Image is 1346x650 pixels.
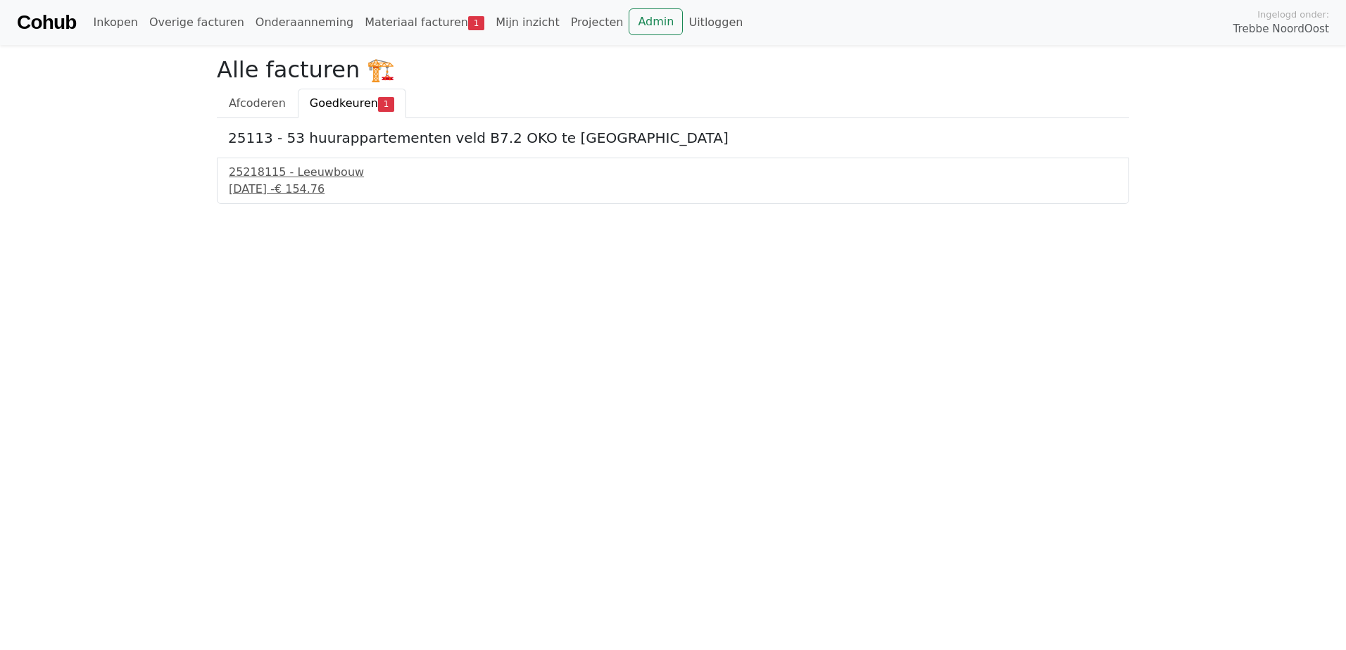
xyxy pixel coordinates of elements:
[359,8,490,37] a: Materiaal facturen1
[378,97,394,111] span: 1
[17,6,76,39] a: Cohub
[87,8,143,37] a: Inkopen
[1233,21,1329,37] span: Trebbe NoordOost
[683,8,748,37] a: Uitloggen
[310,96,378,110] span: Goedkeuren
[229,164,1117,198] a: 25218115 - Leeuwbouw[DATE] -€ 154.76
[490,8,565,37] a: Mijn inzicht
[228,129,1118,146] h5: 25113 - 53 huurappartementen veld B7.2 OKO te [GEOGRAPHIC_DATA]
[298,89,406,118] a: Goedkeuren1
[229,181,1117,198] div: [DATE] -
[1257,8,1329,21] span: Ingelogd onder:
[250,8,359,37] a: Onderaanneming
[229,96,286,110] span: Afcoderen
[144,8,250,37] a: Overige facturen
[275,182,325,196] span: € 154.76
[629,8,683,35] a: Admin
[229,164,1117,181] div: 25218115 - Leeuwbouw
[468,16,484,30] span: 1
[565,8,629,37] a: Projecten
[217,56,1129,83] h2: Alle facturen 🏗️
[217,89,298,118] a: Afcoderen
